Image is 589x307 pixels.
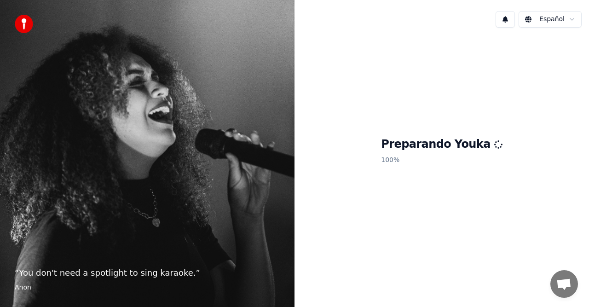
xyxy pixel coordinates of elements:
[15,15,33,33] img: youka
[381,137,502,152] h1: Preparando Youka
[15,266,280,279] p: “ You don't need a spotlight to sing karaoke. ”
[381,152,502,168] p: 100 %
[15,283,280,292] footer: Anon
[550,270,578,298] a: Open chat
